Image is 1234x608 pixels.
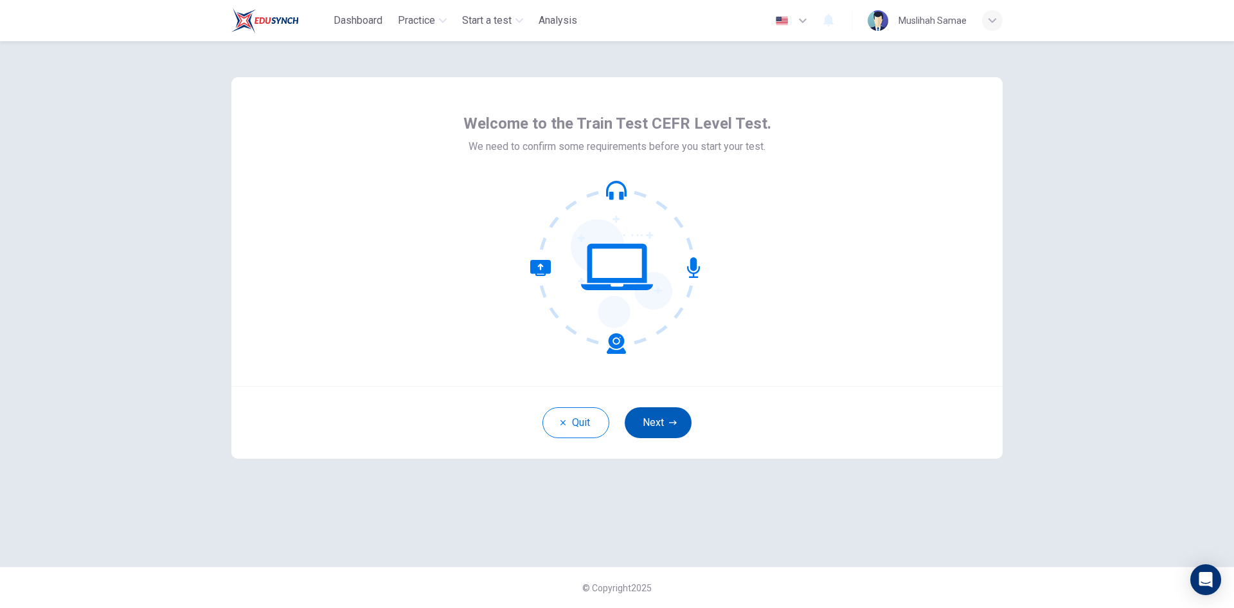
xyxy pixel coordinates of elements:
button: Dashboard [328,9,388,32]
div: Muslihah Samae [899,13,967,28]
span: © Copyright 2025 [582,583,652,593]
button: Practice [393,9,452,32]
button: Analysis [533,9,582,32]
img: Profile picture [868,10,888,31]
span: Start a test [462,13,512,28]
span: Dashboard [334,13,382,28]
span: Analysis [539,13,577,28]
span: We need to confirm some requirements before you start your test. [469,139,765,154]
button: Start a test [457,9,528,32]
span: Practice [398,13,435,28]
span: Welcome to the Train Test CEFR Level Test. [463,113,771,134]
button: Next [625,407,692,438]
div: Open Intercom Messenger [1190,564,1221,595]
img: en [774,16,790,26]
img: Train Test logo [231,8,299,33]
a: Train Test logo [231,8,328,33]
button: Quit [542,407,609,438]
